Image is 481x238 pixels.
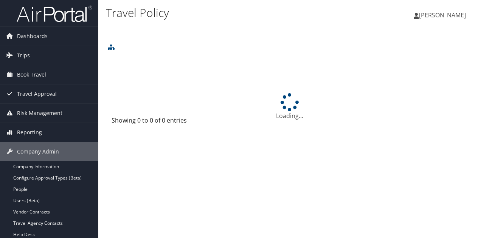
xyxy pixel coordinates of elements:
[419,11,466,19] span: [PERSON_NAME]
[17,123,42,142] span: Reporting
[17,27,48,46] span: Dashboards
[17,104,62,123] span: Risk Management
[17,65,46,84] span: Book Travel
[414,4,473,26] a: [PERSON_NAME]
[106,5,351,21] h1: Travel Policy
[112,116,192,129] div: Showing 0 to 0 of 0 entries
[17,142,59,161] span: Company Admin
[106,93,473,120] div: Loading...
[17,5,92,23] img: airportal-logo.png
[17,84,57,103] span: Travel Approval
[17,46,30,65] span: Trips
